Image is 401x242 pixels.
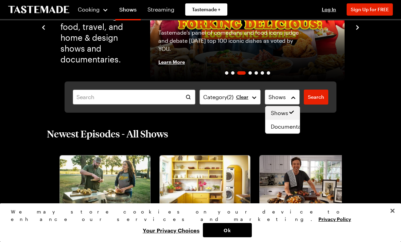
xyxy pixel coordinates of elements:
span: Documentaries [271,123,310,131]
span: Shows [268,93,286,101]
div: Shows [265,106,300,134]
div: Privacy [11,208,384,237]
button: Your Privacy Choices [139,223,203,237]
a: More information about your privacy, opens in a new tab [318,216,351,222]
span: Shows [271,109,288,117]
button: Shows [265,90,300,105]
button: Ok [203,223,252,237]
button: Close [385,203,400,218]
div: We may store cookies on your device to enhance our services and marketing. [11,208,384,223]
